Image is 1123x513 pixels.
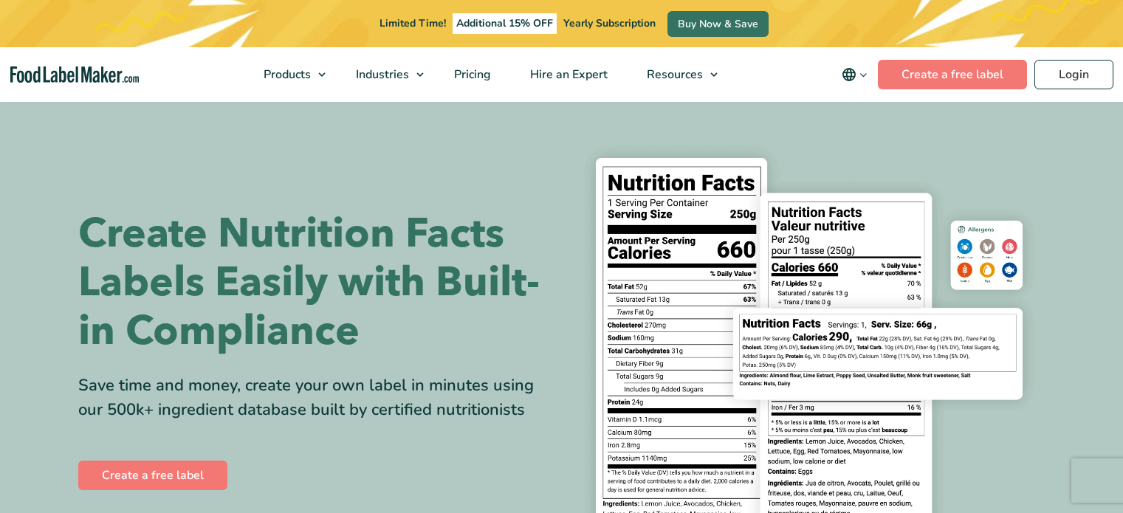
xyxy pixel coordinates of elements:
[667,11,769,37] a: Buy Now & Save
[78,210,551,356] h1: Create Nutrition Facts Labels Easily with Built-in Compliance
[78,373,551,422] div: Save time and money, create your own label in minutes using our 500k+ ingredient database built b...
[453,13,557,34] span: Additional 15% OFF
[351,66,411,83] span: Industries
[259,66,312,83] span: Products
[511,47,624,102] a: Hire an Expert
[526,66,609,83] span: Hire an Expert
[1034,60,1113,89] a: Login
[78,461,227,490] a: Create a free label
[628,47,725,102] a: Resources
[450,66,492,83] span: Pricing
[435,47,507,102] a: Pricing
[337,47,431,102] a: Industries
[380,16,446,30] span: Limited Time!
[244,47,333,102] a: Products
[878,60,1027,89] a: Create a free label
[642,66,704,83] span: Resources
[563,16,656,30] span: Yearly Subscription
